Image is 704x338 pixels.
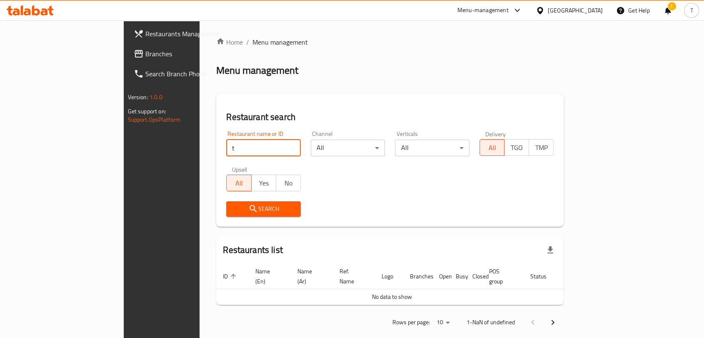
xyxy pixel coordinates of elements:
[145,49,235,59] span: Branches
[485,131,506,137] label: Delivery
[543,313,563,333] button: Next page
[232,166,247,172] label: Upsell
[252,37,308,47] span: Menu management
[466,264,482,289] th: Closed
[483,142,501,154] span: All
[529,139,554,156] button: TMP
[251,175,276,191] button: Yes
[372,291,412,302] span: No data to show
[128,114,181,125] a: Support.OpsPlatform
[223,271,239,281] span: ID
[226,111,554,123] h2: Restaurant search
[246,37,249,47] li: /
[216,64,298,77] h2: Menu management
[216,264,596,305] table: enhanced table
[127,64,241,84] a: Search Branch Phone
[226,175,251,191] button: All
[150,92,162,103] span: 1.0.0
[280,177,297,189] span: No
[530,271,557,281] span: Status
[226,201,301,217] button: Search
[457,5,509,15] div: Menu-management
[230,177,248,189] span: All
[216,37,564,47] nav: breadcrumb
[489,266,514,286] span: POS group
[145,69,235,79] span: Search Branch Phone
[432,264,449,289] th: Open
[128,106,166,117] span: Get support on:
[375,264,403,289] th: Logo
[403,264,432,289] th: Branches
[226,140,301,156] input: Search for restaurant name or ID..
[466,317,514,328] p: 1-NaN of undefined
[145,29,235,39] span: Restaurants Management
[255,266,281,286] span: Name (En)
[508,142,526,154] span: TGO
[311,140,385,156] div: All
[532,142,550,154] span: TMP
[276,175,301,191] button: No
[548,6,603,15] div: [GEOGRAPHIC_DATA]
[297,266,323,286] span: Name (Ar)
[479,139,504,156] button: All
[392,317,429,328] p: Rows per page:
[233,204,294,214] span: Search
[223,244,282,256] h2: Restaurants list
[504,139,529,156] button: TGO
[127,24,241,44] a: Restaurants Management
[690,6,693,15] span: T
[255,177,273,189] span: Yes
[127,44,241,64] a: Branches
[449,264,466,289] th: Busy
[395,140,469,156] div: All
[340,266,365,286] span: Ref. Name
[433,316,453,329] div: Rows per page:
[540,240,560,260] div: Export file
[128,92,148,103] span: Version:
